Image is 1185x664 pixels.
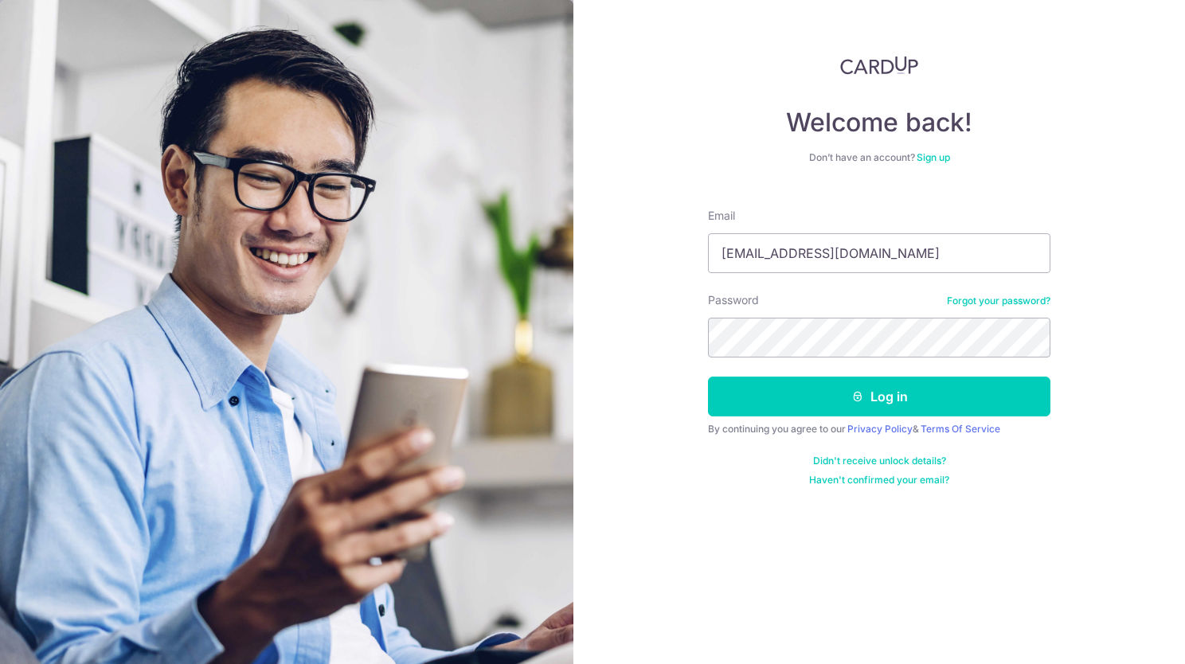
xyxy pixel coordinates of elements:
a: Forgot your password? [947,295,1050,307]
a: Terms Of Service [921,423,1000,435]
label: Password [708,292,759,308]
img: CardUp Logo [840,56,918,75]
div: By continuing you agree to our & [708,423,1050,436]
a: Sign up [917,151,950,163]
label: Email [708,208,735,224]
a: Haven't confirmed your email? [809,474,949,486]
input: Enter your Email [708,233,1050,273]
button: Log in [708,377,1050,416]
a: Privacy Policy [847,423,913,435]
div: Don’t have an account? [708,151,1050,164]
h4: Welcome back! [708,107,1050,139]
a: Didn't receive unlock details? [813,455,946,467]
